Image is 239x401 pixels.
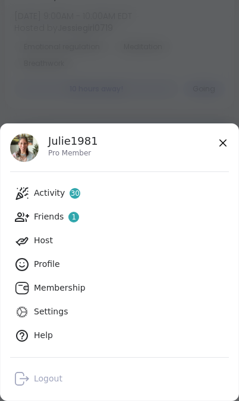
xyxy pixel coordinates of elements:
[34,330,53,342] div: Help
[10,229,229,253] a: Host
[72,212,77,222] span: 1
[10,133,39,162] img: Julie1981
[34,187,80,199] div: Activity
[10,367,229,391] a: Logout
[10,205,229,229] a: Friends1
[34,282,86,294] div: Membership
[71,189,80,199] span: 30
[34,373,62,385] div: Logout
[34,211,79,223] div: Friends
[48,133,98,148] h4: Julie1981
[10,324,229,348] a: Help
[10,300,229,324] a: Settings
[10,253,229,276] a: Profile
[34,259,60,270] div: Profile
[10,276,229,300] a: Membership
[48,148,98,158] div: Pro Member
[34,235,53,247] div: Host
[34,306,68,318] div: Settings
[10,182,229,205] a: Activity30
